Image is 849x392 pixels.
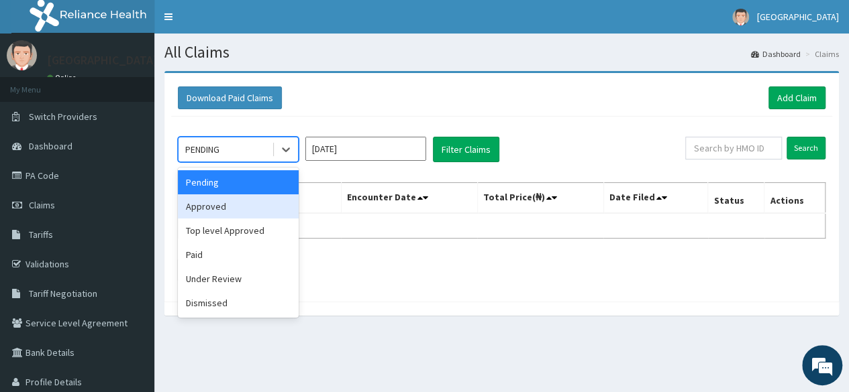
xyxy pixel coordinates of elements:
[685,137,782,159] input: Search by HMO ID
[178,86,282,109] button: Download Paid Claims
[178,218,299,243] div: Top level Approved
[787,137,826,159] input: Search
[433,137,499,162] button: Filter Claims
[47,73,79,82] a: Online
[178,243,299,267] div: Paid
[78,113,185,249] span: We're online!
[25,67,54,101] img: d_794563401_company_1708531726252_794563401
[757,11,839,23] span: [GEOGRAPHIC_DATA]
[178,194,299,218] div: Approved
[341,183,477,214] th: Encounter Date
[185,143,219,156] div: PENDING
[70,75,226,92] div: Chat with us now
[603,183,708,214] th: Date Filed
[764,183,826,214] th: Actions
[47,54,158,66] p: [GEOGRAPHIC_DATA]
[7,40,37,70] img: User Image
[751,48,801,60] a: Dashboard
[29,199,55,211] span: Claims
[178,291,299,315] div: Dismissed
[7,255,256,302] textarea: Type your message and hit 'Enter'
[164,44,839,61] h1: All Claims
[768,86,826,109] a: Add Claim
[477,183,603,214] th: Total Price(₦)
[802,48,839,60] li: Claims
[220,7,252,39] div: Minimize live chat window
[708,183,764,214] th: Status
[29,228,53,241] span: Tariffs
[29,287,97,300] span: Tariff Negotiation
[178,170,299,194] div: Pending
[732,9,749,25] img: User Image
[305,137,426,161] input: Select Month and Year
[178,267,299,291] div: Under Review
[29,140,72,152] span: Dashboard
[29,111,97,123] span: Switch Providers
